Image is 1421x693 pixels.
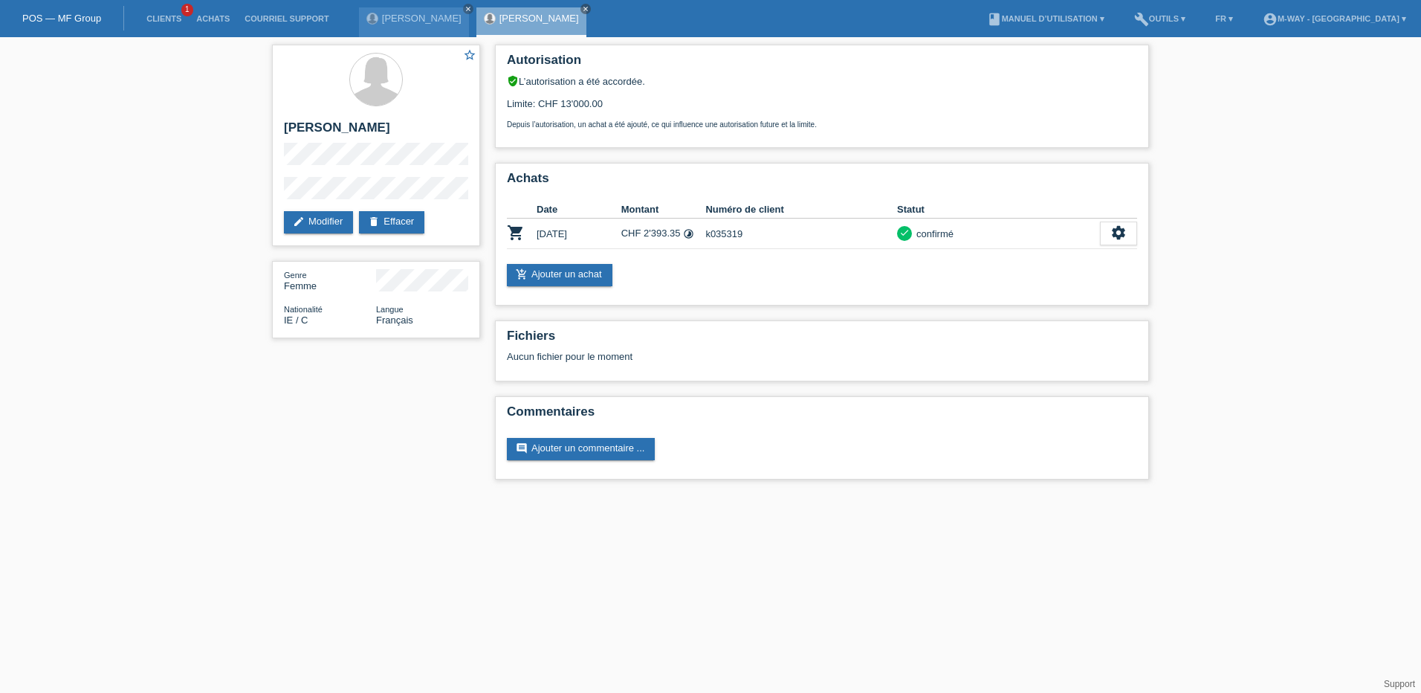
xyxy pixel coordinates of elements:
[1208,14,1240,23] a: FR ▾
[293,216,305,228] i: edit
[582,5,589,13] i: close
[683,228,694,239] i: Taux fixes (24 versements)
[382,13,462,24] a: [PERSON_NAME]
[499,13,579,24] a: [PERSON_NAME]
[507,404,1137,427] h2: Commentaires
[507,438,655,460] a: commentAjouter un commentaire ...
[237,14,336,23] a: Courriel Support
[189,14,237,23] a: Achats
[580,4,591,14] a: close
[1384,679,1415,689] a: Support
[139,14,189,23] a: Clients
[897,201,1100,219] th: Statut
[284,305,323,314] span: Nationalité
[507,171,1137,193] h2: Achats
[507,264,612,286] a: add_shopping_cartAjouter un achat
[376,305,404,314] span: Langue
[284,211,353,233] a: editModifier
[507,75,1137,87] div: L’autorisation a été accordée.
[516,442,528,454] i: comment
[537,219,621,249] td: [DATE]
[465,5,472,13] i: close
[899,228,910,238] i: check
[507,329,1137,351] h2: Fichiers
[1127,14,1193,23] a: buildOutils ▾
[359,211,424,233] a: deleteEffacer
[181,4,193,16] span: 1
[368,216,380,228] i: delete
[284,269,376,291] div: Femme
[463,4,473,14] a: close
[284,120,468,143] h2: [PERSON_NAME]
[507,87,1137,129] div: Limite: CHF 13'000.00
[376,315,413,326] span: Français
[507,120,1137,129] p: Depuis l’autorisation, un achat a été ajouté, ce qui influence une autorisation future et la limite.
[463,48,476,64] a: star_border
[284,271,307,280] span: Genre
[516,268,528,280] i: add_shopping_cart
[284,315,308,326] span: Irlande / C / 22.11.1999
[22,13,101,24] a: POS — MF Group
[537,201,621,219] th: Date
[912,226,954,242] div: confirmé
[507,351,961,362] div: Aucun fichier pour le moment
[1263,12,1278,27] i: account_circle
[987,12,1002,27] i: book
[507,53,1137,75] h2: Autorisation
[1255,14,1414,23] a: account_circlem-way - [GEOGRAPHIC_DATA] ▾
[621,219,706,249] td: CHF 2'393.35
[705,219,897,249] td: k035319
[621,201,706,219] th: Montant
[980,14,1112,23] a: bookManuel d’utilisation ▾
[1110,225,1127,241] i: settings
[705,201,897,219] th: Numéro de client
[463,48,476,62] i: star_border
[507,75,519,87] i: verified_user
[507,224,525,242] i: POSP00027170
[1134,12,1149,27] i: build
